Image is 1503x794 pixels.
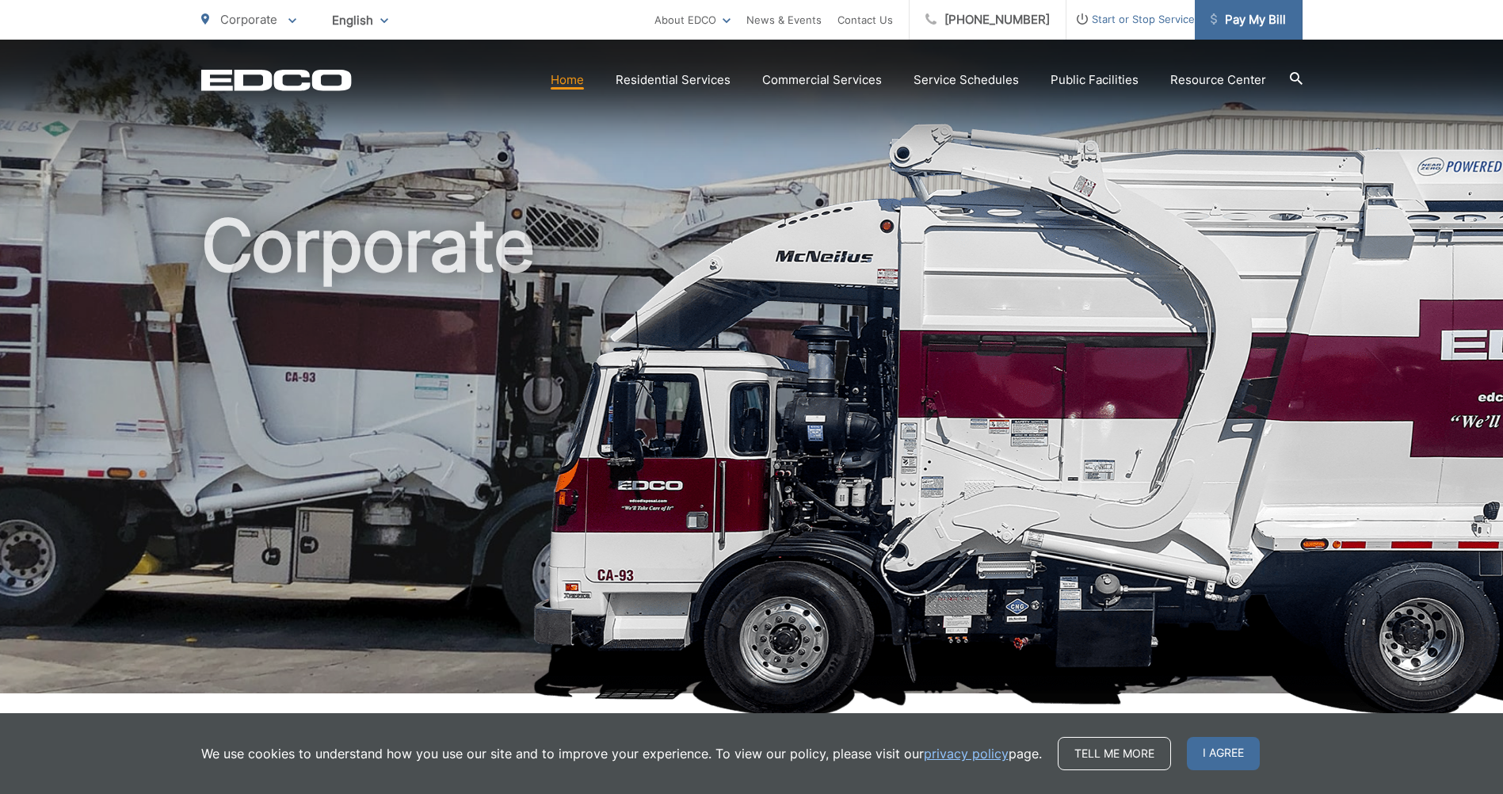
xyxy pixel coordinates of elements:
[320,6,400,34] span: English
[201,69,352,91] a: EDCD logo. Return to the homepage.
[1170,71,1266,90] a: Resource Center
[1187,737,1260,770] span: I agree
[654,10,731,29] a: About EDCO
[201,206,1303,708] h1: Corporate
[746,10,822,29] a: News & Events
[837,10,893,29] a: Contact Us
[616,71,731,90] a: Residential Services
[762,71,882,90] a: Commercial Services
[551,71,584,90] a: Home
[1211,10,1286,29] span: Pay My Bill
[1051,71,1139,90] a: Public Facilities
[914,71,1019,90] a: Service Schedules
[1058,737,1171,770] a: Tell me more
[924,744,1009,763] a: privacy policy
[220,12,277,27] span: Corporate
[201,744,1042,763] p: We use cookies to understand how you use our site and to improve your experience. To view our pol...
